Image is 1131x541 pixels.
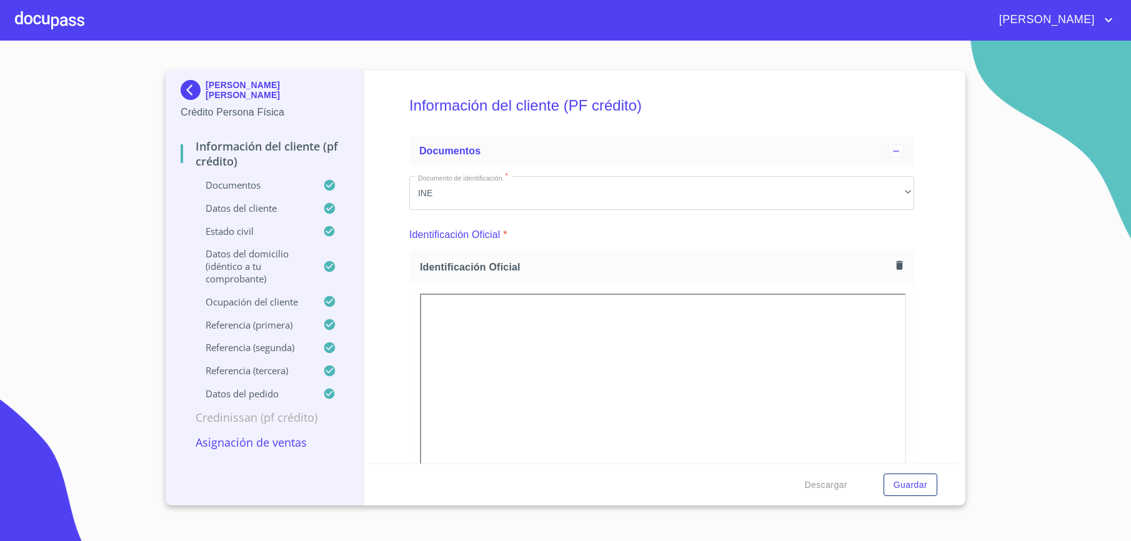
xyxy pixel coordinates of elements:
[420,261,892,274] span: Identificación Oficial
[409,80,914,131] h5: Información del cliente (PF crédito)
[990,10,1116,30] button: account of current user
[181,225,323,237] p: Estado Civil
[894,477,927,493] span: Guardar
[181,139,349,169] p: Información del cliente (PF crédito)
[181,435,349,450] p: Asignación de Ventas
[181,319,323,331] p: Referencia (primera)
[409,176,914,210] div: INE
[800,474,852,497] button: Descargar
[409,227,501,242] p: Identificación Oficial
[181,387,323,400] p: Datos del pedido
[181,80,206,100] img: Docupass spot blue
[181,247,323,285] p: Datos del domicilio (idéntico a tu comprobante)
[990,10,1101,30] span: [PERSON_NAME]
[181,295,323,308] p: Ocupación del Cliente
[419,146,481,156] span: Documentos
[181,105,349,120] p: Crédito Persona Física
[181,179,323,191] p: Documentos
[884,474,937,497] button: Guardar
[181,364,323,377] p: Referencia (tercera)
[181,410,349,425] p: Credinissan (PF crédito)
[181,80,349,105] div: [PERSON_NAME] [PERSON_NAME]
[206,80,349,100] p: [PERSON_NAME] [PERSON_NAME]
[805,477,847,493] span: Descargar
[181,341,323,354] p: Referencia (segunda)
[181,202,323,214] p: Datos del cliente
[409,136,914,166] div: Documentos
